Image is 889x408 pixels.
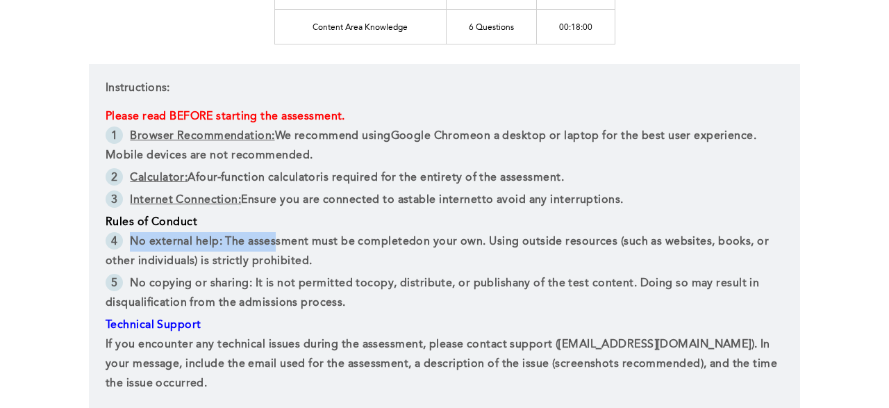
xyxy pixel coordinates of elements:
[130,172,184,183] u: Calculator
[536,9,615,44] td: 00:18:00
[416,236,483,247] strong: on your own
[196,172,321,183] strong: four-function calculator
[130,236,219,247] strong: No external help
[106,190,783,213] li: Ensure you are connected to a to avoid any interruptions.
[106,168,783,190] li: A is required for the entirety of the assessment.
[130,131,274,142] u: Browser Recommendation:
[106,127,783,168] li: We recommend using on a desktop or laptop for the best user experience. Mobile devices are not re...
[130,195,238,206] u: Internet Connection
[106,274,783,316] li: : It is not permitted to any of the test content. Doing so may result in disqualification from th...
[106,111,345,122] strong: Please read BEFORE starting the assessment.
[106,232,783,274] li: : The assessment must be completed . Using outside resources (such as websites, books, or other i...
[391,131,477,142] strong: Google Chrome
[130,278,249,289] strong: No copying or sharing
[185,172,188,183] u: :
[446,9,536,44] td: 6 Questions
[367,278,512,289] strong: copy, distribute, or publish
[274,9,446,44] td: Content Area Knowledge
[238,195,241,206] u: :
[106,335,783,393] p: If you encounter any technical issues during the assessment, please contact support ([EMAIL_ADDRE...
[404,195,482,206] strong: stable internet
[106,217,197,228] strong: Rules of Conduct
[106,320,201,331] strong: Technical Support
